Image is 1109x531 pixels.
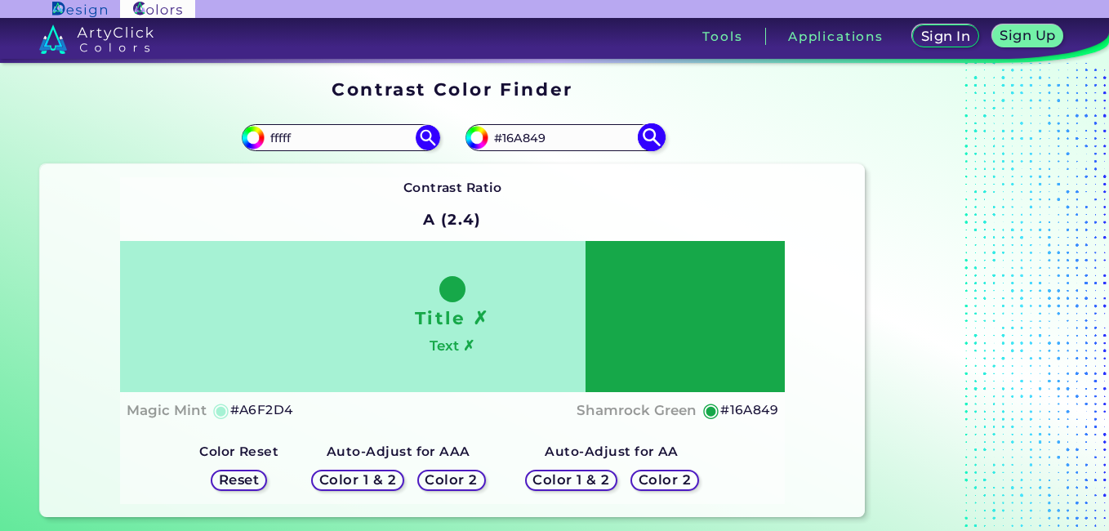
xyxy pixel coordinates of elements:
[212,400,230,420] h5: ◉
[991,25,1064,48] a: Sign Up
[702,30,742,42] h3: Tools
[545,444,678,459] strong: Auto-Adjust for AA
[920,29,970,43] h5: Sign In
[127,399,207,422] h4: Magic Mint
[430,334,474,358] h4: Text ✗
[788,30,884,42] h3: Applications
[720,399,778,421] h5: #16A849
[638,473,691,487] h5: Color 2
[488,127,640,149] input: type color 2..
[577,399,697,422] h4: Shamrock Green
[39,25,154,54] img: logo_artyclick_colors_white.svg
[403,180,502,195] strong: Contrast Ratio
[265,127,416,149] input: type color 1..
[327,444,470,459] strong: Auto-Adjust for AAA
[702,400,720,420] h5: ◉
[52,2,107,17] img: ArtyClick Design logo
[416,202,488,238] h2: A (2.4)
[637,123,666,152] img: icon search
[912,25,980,48] a: Sign In
[415,306,490,330] h1: Title ✗
[1000,29,1057,42] h5: Sign Up
[332,77,572,101] h1: Contrast Color Finder
[219,473,260,487] h5: Reset
[425,473,478,487] h5: Color 2
[532,473,610,487] h5: Color 1 & 2
[230,399,293,421] h5: #A6F2D4
[199,444,278,459] strong: Color Reset
[318,473,397,487] h5: Color 1 & 2
[416,125,440,149] img: icon search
